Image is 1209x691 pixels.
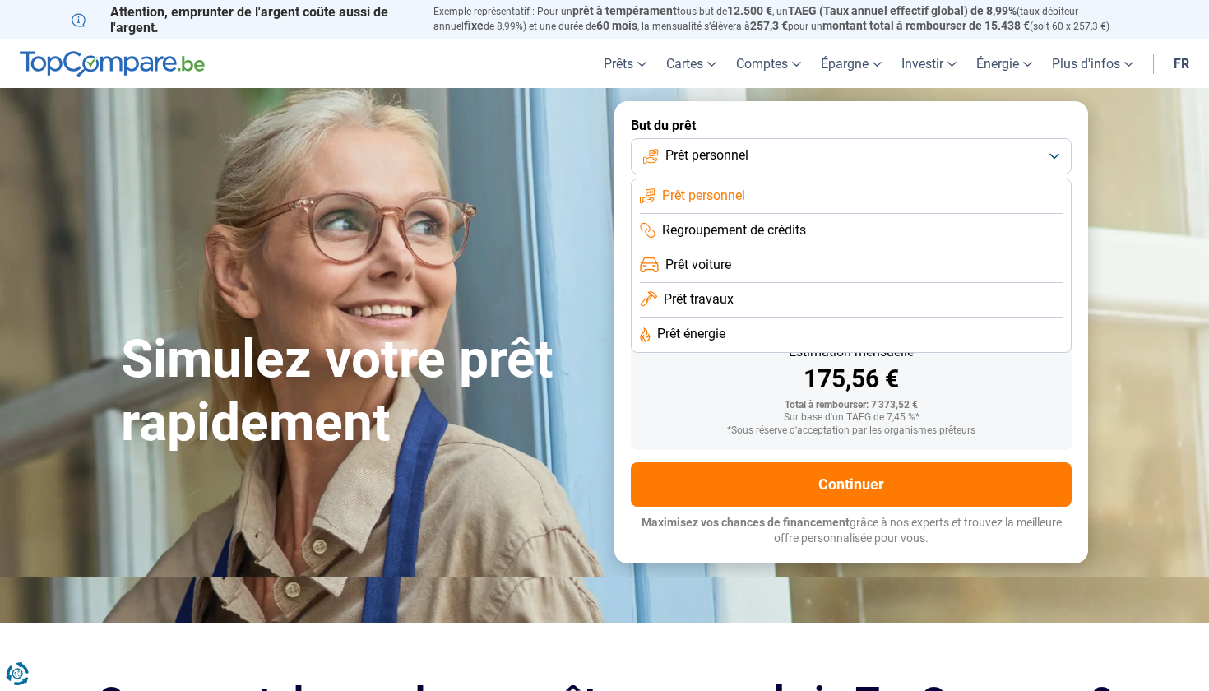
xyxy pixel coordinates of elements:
[631,138,1072,174] button: Prêt personnel
[631,515,1072,547] p: grâce à nos experts et trouvez la meilleure offre personnalisée pour vous.
[72,4,414,35] p: Attention, emprunter de l'argent coûte aussi de l'argent.
[657,325,725,343] span: Prêt énergie
[644,412,1058,424] div: Sur base d'un TAEG de 7,45 %*
[1164,39,1199,88] a: fr
[750,19,788,32] span: 257,3 €
[662,221,806,239] span: Regroupement de crédits
[631,462,1072,507] button: Continuer
[665,256,731,274] span: Prêt voiture
[727,4,772,17] span: 12.500 €
[594,39,656,88] a: Prêts
[572,4,677,17] span: prêt à tempérament
[644,345,1058,359] div: Estimation mensuelle
[644,400,1058,411] div: Total à rembourser: 7 373,52 €
[662,187,745,205] span: Prêt personnel
[1042,39,1143,88] a: Plus d'infos
[892,39,966,88] a: Investir
[788,4,1017,17] span: TAEG (Taux annuel effectif global) de 8,99%
[811,39,892,88] a: Épargne
[433,4,1137,34] p: Exemple représentatif : Pour un tous but de , un (taux débiteur annuel de 8,99%) et une durée de ...
[596,19,637,32] span: 60 mois
[664,290,734,308] span: Prêt travaux
[642,516,850,529] span: Maximisez vos chances de financement
[966,39,1042,88] a: Énergie
[822,19,1030,32] span: montant total à rembourser de 15.438 €
[656,39,726,88] a: Cartes
[644,367,1058,392] div: 175,56 €
[644,425,1058,437] div: *Sous réserve d'acceptation par les organismes prêteurs
[464,19,484,32] span: fixe
[121,328,595,455] h1: Simulez votre prêt rapidement
[726,39,811,88] a: Comptes
[665,146,748,165] span: Prêt personnel
[20,51,205,77] img: TopCompare
[631,118,1072,133] label: But du prêt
